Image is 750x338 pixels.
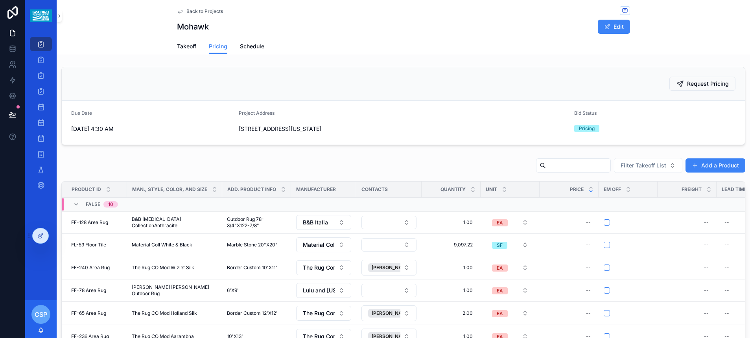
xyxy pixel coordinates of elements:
[71,125,232,133] span: [DATE] 4:30 AM
[303,241,335,249] span: Material Collective
[586,219,591,226] div: --
[86,201,100,208] span: FALSE
[440,186,466,193] span: Quantity
[724,310,729,316] div: --
[429,310,473,316] span: 2.00
[586,242,591,248] div: --
[579,125,595,132] div: Pricing
[682,186,702,193] span: Freight
[227,265,277,271] span: Border Custom 10'X11'
[724,287,729,294] div: --
[177,8,223,15] a: Back to Projects
[570,186,584,193] span: Price
[429,242,473,248] span: 9,097.22
[486,215,534,230] button: Select Button
[497,287,503,294] div: EA
[132,186,207,193] span: Man., Style, Color, and Size
[704,310,709,316] div: --
[296,186,336,193] span: Manufacturer
[227,242,278,248] span: Marble Stone 20"X20"
[71,110,92,116] span: Due Date
[361,305,416,321] button: Select Button
[296,283,351,298] button: Select Button
[303,309,335,317] span: The Rug Company
[132,265,194,271] span: The Rug CO Mod Wizlet Silk
[687,80,729,88] span: Request Pricing
[361,186,388,193] span: Contacts
[704,287,709,294] div: --
[722,186,747,193] span: Lead Time
[486,186,497,193] span: Unit
[35,310,47,319] span: CSP
[71,310,106,316] span: FF-65 Area Rug
[209,39,227,54] a: Pricing
[686,158,745,173] button: Add a Product
[71,287,106,294] span: FF-78 Area Rug
[598,20,630,34] button: Edit
[724,219,729,226] div: --
[71,265,110,271] span: FF-240 Area Rug
[227,310,278,316] span: Border Custom 12'X12'
[177,42,196,50] span: Takeoff
[240,39,264,55] a: Schedule
[368,263,422,272] button: Unselect 607
[724,242,729,248] div: --
[227,287,239,294] span: 6'X9'
[296,237,351,252] button: Select Button
[429,287,473,294] span: 1.00
[108,201,113,208] div: 10
[303,287,335,294] span: Lulu and [US_STATE]
[296,215,351,230] button: Select Button
[586,265,591,271] div: --
[30,9,52,22] img: App logo
[704,242,709,248] div: --
[71,219,108,226] span: FF-128 Area Rug
[227,216,286,229] span: Outdoor Rug 78-3/4"X122-7/8"
[586,287,591,294] div: --
[724,265,729,271] div: --
[372,265,411,271] span: [PERSON_NAME]
[361,216,416,229] button: Select Button
[296,306,351,321] button: Select Button
[132,284,217,297] span: [PERSON_NAME] [PERSON_NAME] Outdoor Rug
[429,219,473,226] span: 1.00
[227,186,276,193] span: Add. Product Info
[368,309,422,318] button: Unselect 607
[361,260,416,276] button: Select Button
[132,310,197,316] span: The Rug CO Mod Holland Silk
[486,283,534,298] button: Select Button
[296,260,351,275] button: Select Button
[303,219,328,226] span: B&B Italia
[372,310,411,316] span: [PERSON_NAME]
[132,216,217,229] span: B&B [MEDICAL_DATA] CollectionAnthracite
[704,219,709,226] div: --
[239,110,275,116] span: Project Address
[72,186,101,193] span: Product ID
[186,8,223,15] span: Back to Projects
[239,125,568,133] span: [STREET_ADDRESS][US_STATE]
[429,265,473,271] span: 1.00
[497,219,503,226] div: EA
[361,238,416,252] button: Select Button
[25,31,57,203] div: scrollable content
[303,264,335,272] span: The Rug Company
[71,242,106,248] span: FL-59 Floor Tile
[704,265,709,271] div: --
[209,42,227,50] span: Pricing
[574,110,597,116] span: Bid Status
[177,21,209,32] h1: Mohawk
[486,261,534,275] button: Select Button
[486,306,534,320] button: Select Button
[497,242,503,249] div: SF
[177,39,196,55] a: Takeoff
[604,186,621,193] span: Em Off
[614,158,682,173] button: Select Button
[621,162,666,169] span: Filter Takeoff List
[132,242,192,248] span: Material Coll White & Black
[240,42,264,50] span: Schedule
[669,77,735,91] button: Request Pricing
[497,265,503,272] div: EA
[497,310,503,317] div: EA
[486,238,534,252] button: Select Button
